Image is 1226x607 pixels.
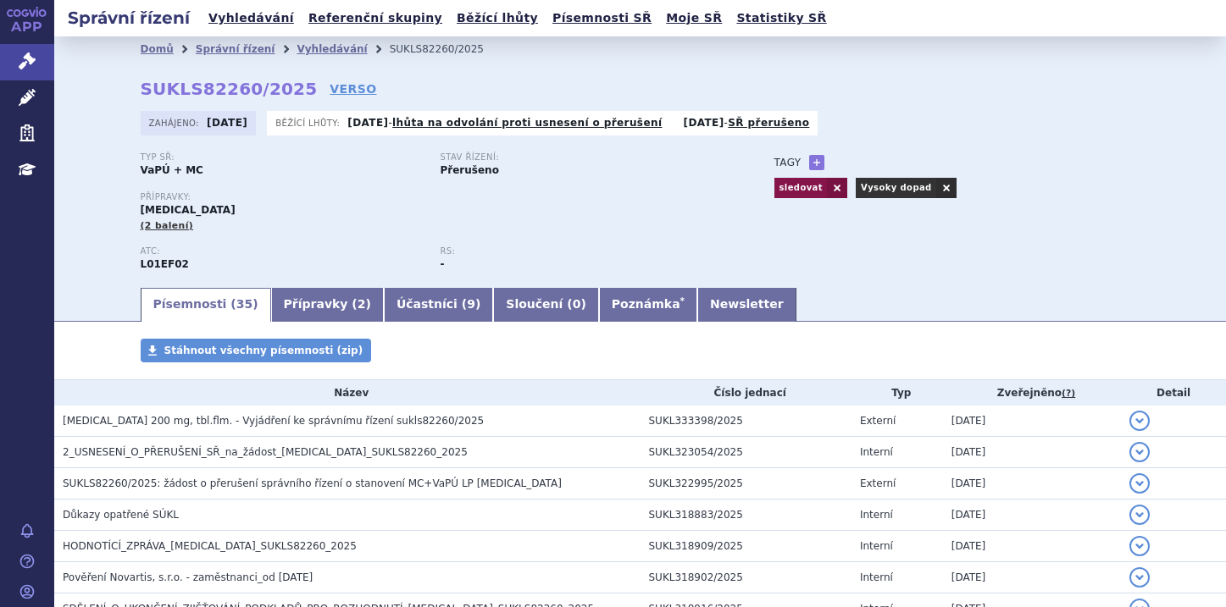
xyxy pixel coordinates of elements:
td: [DATE] [943,437,1122,468]
a: Poznámka* [599,288,697,322]
span: Interní [860,509,893,521]
a: Stáhnout všechny písemnosti (zip) [141,339,372,362]
th: Zveřejněno [943,380,1122,406]
p: - [347,116,662,130]
a: Vyhledávání [297,43,367,55]
span: Pověření Novartis, s.r.o. - zaměstnanci_od 12.3.2025 [63,571,313,583]
a: Moje SŘ [661,7,727,30]
a: VERSO [330,80,376,97]
p: - [684,116,810,130]
strong: RIBOCIKLIB [141,258,189,270]
h3: Tagy [774,152,802,173]
strong: [DATE] [684,117,724,129]
span: 35 [236,297,252,311]
a: Přípravky (2) [271,288,384,322]
td: [DATE] [943,406,1122,437]
span: Stáhnout všechny písemnosti (zip) [164,345,363,356]
span: SUKLS82260/2025: žádost o přerušení správního řízení o stanovení MC+VaPÚ LP Kisqali [63,477,562,489]
a: sledovat [774,178,827,198]
span: Interní [860,540,893,552]
a: Správní řízení [196,43,275,55]
span: [MEDICAL_DATA] [141,204,236,216]
td: SUKL318902/2025 [641,562,852,593]
span: KISQALI 200 mg, tbl.flm. - Vyjádření ke správnímu řízení sukls82260/2025 [63,415,484,427]
strong: - [441,258,445,270]
strong: Přerušeno [441,164,499,176]
h2: Správní řízení [54,6,203,30]
td: SUKL322995/2025 [641,468,852,499]
a: + [809,155,824,170]
a: Statistiky SŘ [731,7,831,30]
p: ATC: [141,246,424,257]
button: detail [1129,536,1150,556]
li: SUKLS82260/2025 [390,36,506,62]
p: Stav řízení: [441,152,724,163]
span: Interní [860,446,893,458]
a: Vysoky dopad [856,178,936,198]
td: SUKL333398/2025 [641,406,852,437]
a: Písemnosti (35) [141,288,271,322]
span: HODNOTÍCÍ_ZPRÁVA_KISQALI_SUKLS82260_2025 [63,540,357,552]
strong: VaPÚ + MC [141,164,203,176]
th: Číslo jednací [641,380,852,406]
span: Externí [860,477,896,489]
span: Zahájeno: [149,116,202,130]
span: Důkazy opatřené SÚKL [63,509,179,521]
td: [DATE] [943,531,1122,562]
span: 2 [358,297,366,311]
span: Běžící lhůty: [275,116,343,130]
abbr: (?) [1062,388,1075,400]
button: detail [1129,411,1150,431]
p: Přípravky: [141,192,741,202]
a: Účastníci (9) [384,288,493,322]
span: Externí [860,415,896,427]
a: SŘ přerušeno [728,117,809,129]
strong: [DATE] [207,117,247,129]
a: Newsletter [697,288,796,322]
p: Typ SŘ: [141,152,424,163]
a: Vyhledávání [203,7,299,30]
th: Název [54,380,641,406]
span: Interní [860,571,893,583]
button: detail [1129,567,1150,588]
a: Domů [141,43,174,55]
a: Sloučení (0) [493,288,598,322]
td: [DATE] [943,468,1122,499]
th: Detail [1121,380,1226,406]
a: Běžící lhůty [452,7,543,30]
td: SUKL323054/2025 [641,437,852,468]
td: [DATE] [943,499,1122,531]
p: RS: [441,246,724,257]
span: 2_USNESENÍ_O_PŘERUŠENÍ_SŘ_na_žádost_KISQALI_SUKLS82260_2025 [63,446,468,458]
td: SUKL318909/2025 [641,531,852,562]
a: Písemnosti SŘ [547,7,657,30]
button: detail [1129,505,1150,525]
span: 9 [467,297,475,311]
span: (2 balení) [141,220,194,231]
button: detail [1129,473,1150,494]
a: lhůta na odvolání proti usnesení o přerušení [392,117,662,129]
button: detail [1129,442,1150,462]
span: 0 [573,297,581,311]
th: Typ [852,380,943,406]
td: SUKL318883/2025 [641,499,852,531]
strong: SUKLS82260/2025 [141,79,318,99]
a: Referenční skupiny [303,7,447,30]
td: [DATE] [943,562,1122,593]
strong: [DATE] [347,117,388,129]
